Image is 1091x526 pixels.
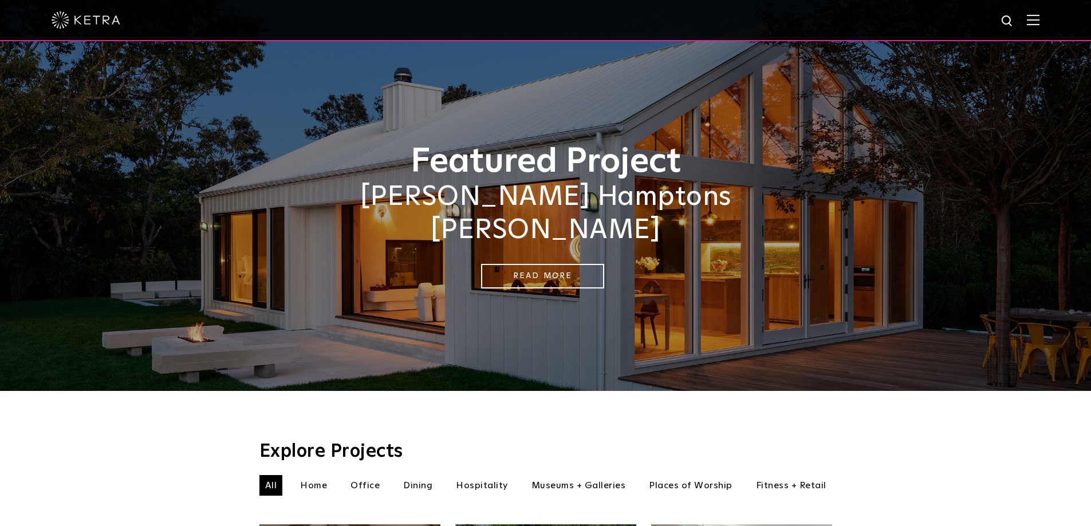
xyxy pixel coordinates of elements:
h3: Explore Projects [259,442,832,461]
li: Fitness + Retail [750,475,832,496]
li: Office [345,475,385,496]
h1: Featured Project [259,143,832,181]
li: Hospitality [450,475,514,496]
li: Home [294,475,333,496]
h2: [PERSON_NAME] Hamptons [PERSON_NAME] [259,181,832,247]
img: search icon [1001,14,1015,29]
li: Places of Worship [643,475,738,496]
a: Read More [481,264,604,288]
img: ketra-logo-2019-white [52,11,120,29]
li: Museums + Galleries [526,475,632,496]
li: Dining [397,475,438,496]
li: All [259,475,283,496]
img: Hamburger%20Nav.svg [1027,14,1039,25]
